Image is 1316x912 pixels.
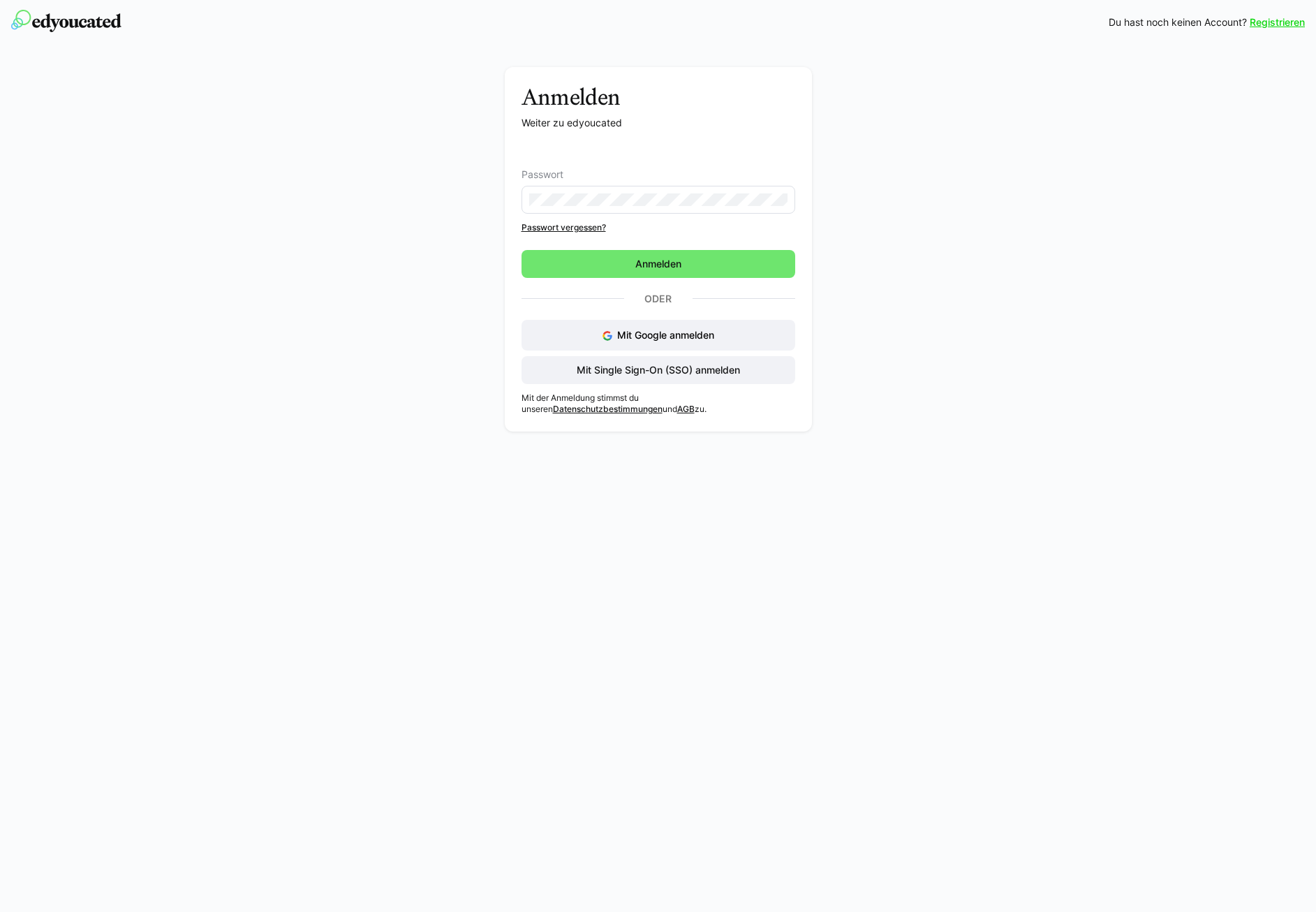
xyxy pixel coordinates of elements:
button: Anmelden [522,250,795,278]
img: edyoucated [11,10,121,32]
a: Datenschutzbestimmungen [553,404,663,414]
p: Oder [624,289,693,309]
span: Mit Google anmelden [617,329,714,341]
a: Passwort vergessen? [522,222,795,233]
p: Weiter zu edyoucated [522,116,795,130]
button: Mit Google anmelden [522,320,795,351]
p: Mit der Anmeldung stimmst du unseren und zu. [522,392,795,415]
a: AGB [677,404,695,414]
a: Registrieren [1250,15,1305,29]
button: Mit Single Sign-On (SSO) anmelden [522,356,795,384]
span: Passwort [522,169,563,180]
h3: Anmelden [522,84,795,110]
span: Anmelden [633,257,683,271]
span: Du hast noch keinen Account? [1109,15,1247,29]
span: Mit Single Sign-On (SSO) anmelden [575,363,742,377]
